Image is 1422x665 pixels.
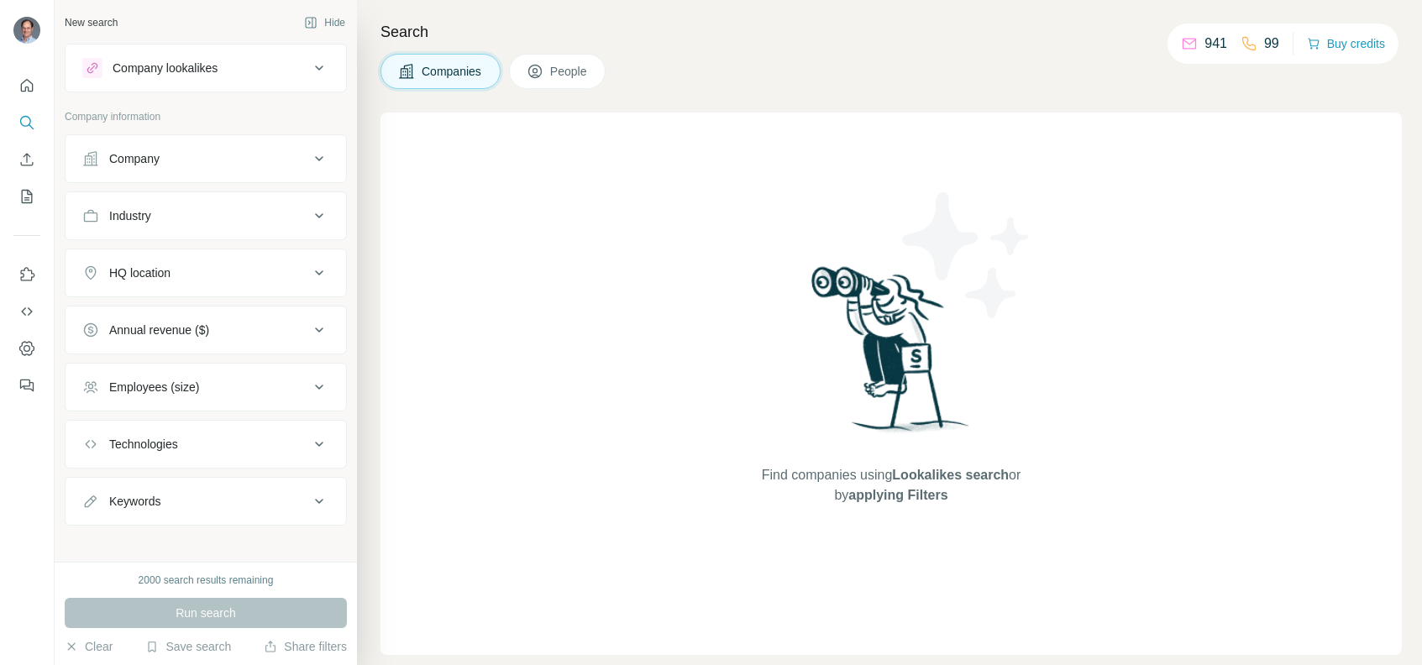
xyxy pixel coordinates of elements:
button: Save search [145,638,231,655]
span: Companies [422,63,483,80]
p: 941 [1204,34,1227,54]
div: Company [109,150,160,167]
div: Industry [109,207,151,224]
span: Find companies using or by [757,465,1026,505]
button: Enrich CSV [13,144,40,175]
button: Company [66,139,346,179]
div: HQ location [109,264,171,281]
button: Annual revenue ($) [66,310,346,350]
span: applying Filters [848,488,947,502]
h4: Search [380,20,1402,44]
button: Search [13,107,40,138]
button: Industry [66,196,346,236]
div: Company lookalikes [113,60,218,76]
button: HQ location [66,253,346,293]
button: Company lookalikes [66,48,346,88]
button: Use Surfe API [13,296,40,327]
div: Annual revenue ($) [109,322,209,338]
div: New search [65,15,118,30]
img: Surfe Illustration - Stars [891,180,1042,331]
img: Surfe Illustration - Woman searching with binoculars [804,262,979,449]
div: Employees (size) [109,379,199,395]
p: 99 [1264,34,1279,54]
div: 2000 search results remaining [139,573,274,588]
button: Share filters [264,638,347,655]
button: Hide [292,10,357,35]
button: Technologies [66,424,346,464]
button: Feedback [13,370,40,401]
button: Employees (size) [66,367,346,407]
button: Dashboard [13,333,40,364]
div: Keywords [109,493,160,510]
button: Use Surfe on LinkedIn [13,259,40,290]
span: Lookalikes search [892,468,1009,482]
button: My lists [13,181,40,212]
button: Keywords [66,481,346,521]
span: People [550,63,589,80]
button: Clear [65,638,113,655]
button: Quick start [13,71,40,101]
img: Avatar [13,17,40,44]
p: Company information [65,109,347,124]
div: Technologies [109,436,178,453]
button: Buy credits [1307,32,1385,55]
